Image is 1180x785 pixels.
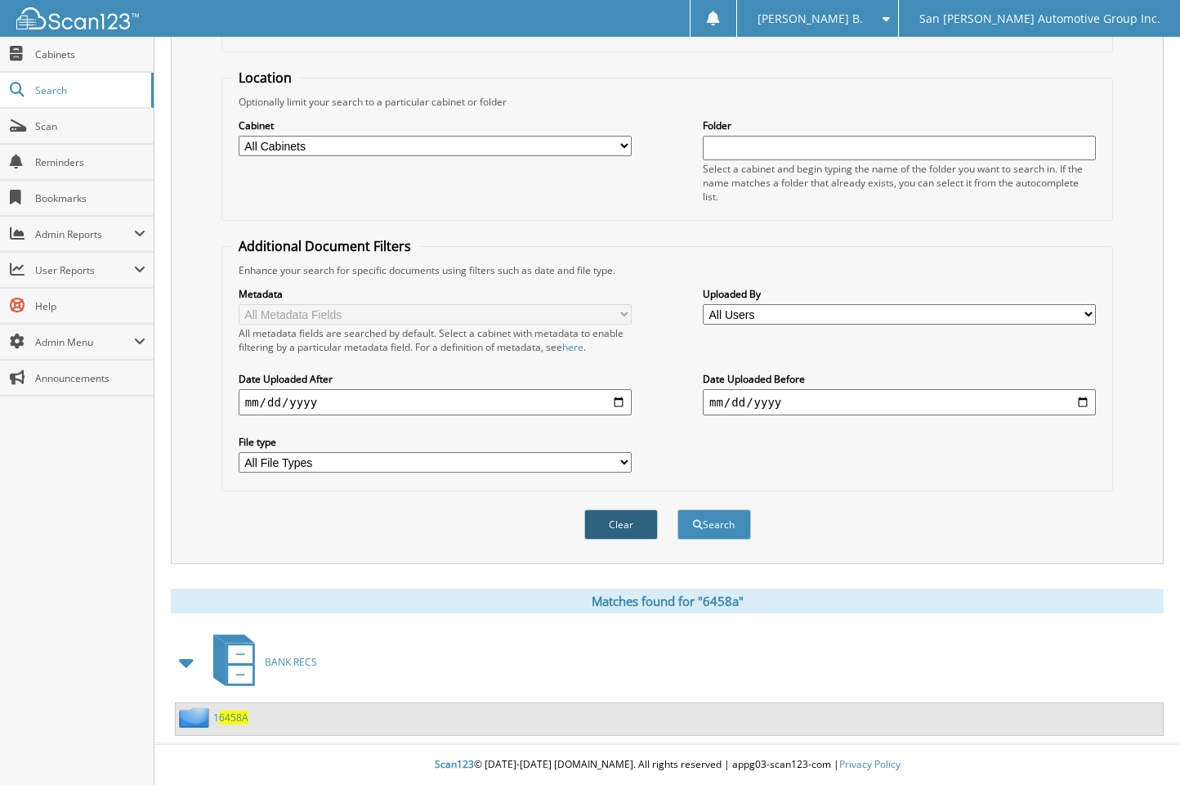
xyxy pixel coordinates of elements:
span: Cabinets [35,47,145,61]
span: [PERSON_NAME] B. [758,14,863,24]
span: Search [35,83,143,97]
div: Enhance your search for specific documents using filters such as date and file type. [230,263,1105,277]
img: scan123-logo-white.svg [16,7,139,29]
legend: Additional Document Filters [230,237,419,255]
span: Announcements [35,371,145,385]
span: Admin Reports [35,227,134,241]
a: BANK RECS [203,630,317,694]
a: Privacy Policy [839,757,901,771]
span: Help [35,299,145,313]
img: folder2.png [179,707,213,728]
span: Scan [35,119,145,133]
input: start [239,389,632,415]
button: Clear [584,509,658,540]
div: Select a cabinet and begin typing the name of the folder you want to search in. If the name match... [703,162,1096,204]
span: Admin Menu [35,335,134,349]
iframe: Chat Widget [1098,706,1180,785]
span: 6458A [219,711,248,724]
input: end [703,389,1096,415]
label: Uploaded By [703,287,1096,301]
span: BANK RECS [265,655,317,669]
a: here [562,340,583,354]
span: Bookmarks [35,191,145,205]
label: Metadata [239,287,632,301]
span: San [PERSON_NAME] Automotive Group Inc. [919,14,1160,24]
a: 16458A [213,711,248,724]
label: Date Uploaded After [239,372,632,386]
div: © [DATE]-[DATE] [DOMAIN_NAME]. All rights reserved | appg03-scan123-com | [154,745,1180,785]
span: Reminders [35,155,145,169]
div: Optionally limit your search to a particular cabinet or folder [230,95,1105,109]
label: Cabinet [239,119,632,132]
legend: Location [230,69,300,87]
label: Date Uploaded Before [703,372,1096,386]
button: Search [677,509,751,540]
div: Matches found for "6458a" [171,589,1164,613]
span: Scan123 [435,757,474,771]
span: User Reports [35,263,134,277]
div: All metadata fields are searched by default. Select a cabinet with metadata to enable filtering b... [239,326,632,354]
label: File type [239,435,632,449]
label: Folder [703,119,1096,132]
